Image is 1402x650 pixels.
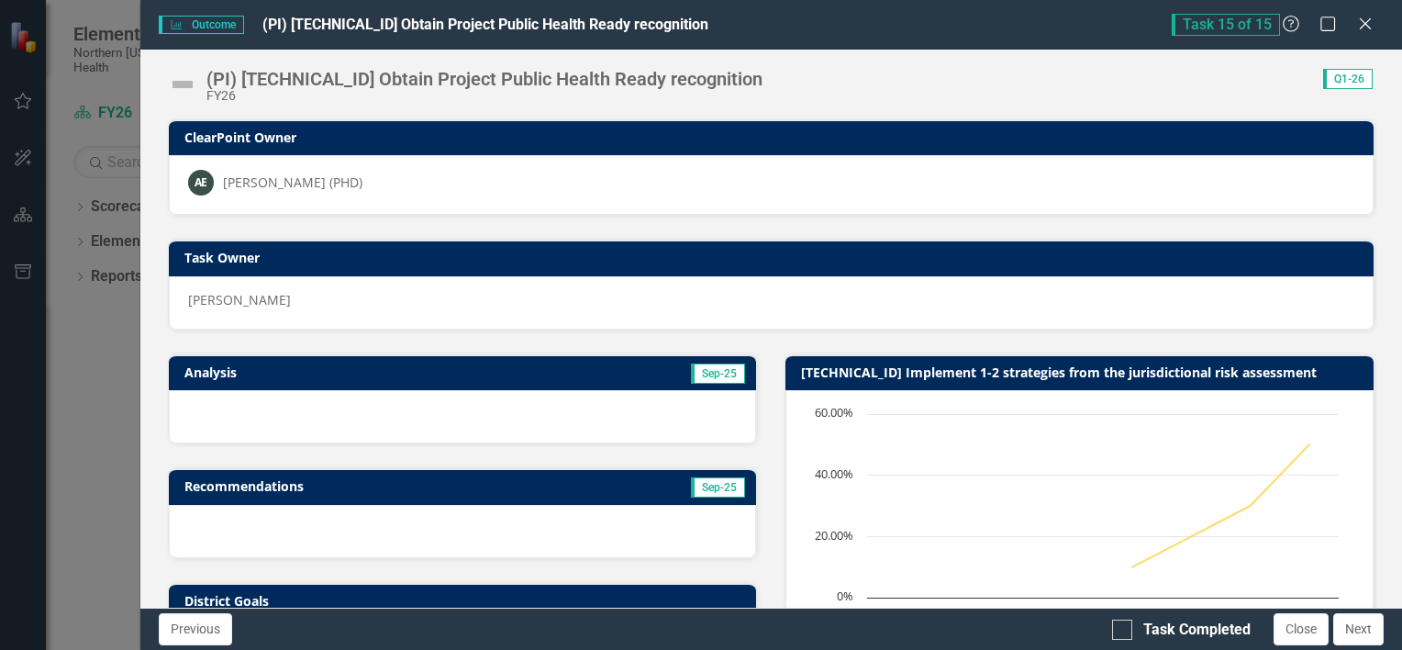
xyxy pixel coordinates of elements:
[206,89,762,103] div: FY26
[815,404,853,420] text: 60.00%
[184,479,568,493] h3: Recommendations
[184,594,748,608] h3: District Goals
[168,70,197,99] img: Not Defined
[1323,69,1373,89] span: Q1-26
[1172,14,1280,36] span: Task 15 of 15
[1274,613,1329,645] button: Close
[184,130,1364,144] h3: ClearPoint Owner
[691,477,745,498] span: Sep-25
[1333,613,1384,645] button: Next
[815,465,853,482] text: 40.00%
[801,365,1364,379] h3: [TECHNICAL_ID] Implement 1-2 strategies from the jurisdictional risk assessment
[223,174,362,192] div: [PERSON_NAME] (PHD)
[691,364,745,384] span: Sep-25
[206,69,762,89] div: (PI) [TECHNICAL_ID] Obtain Project Public Health Ready recognition
[184,365,456,379] h3: Analysis
[1143,620,1251,641] div: Task Completed
[184,251,1364,264] h3: Task Owner
[837,588,853,604] text: 0%
[815,527,853,544] text: 20.00%
[159,16,244,34] span: Outcome
[262,16,708,33] span: (PI) [TECHNICAL_ID] Obtain Project Public Health Ready recognition
[159,613,232,645] button: Previous
[188,170,214,196] div: AE
[188,291,1354,309] p: [PERSON_NAME]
